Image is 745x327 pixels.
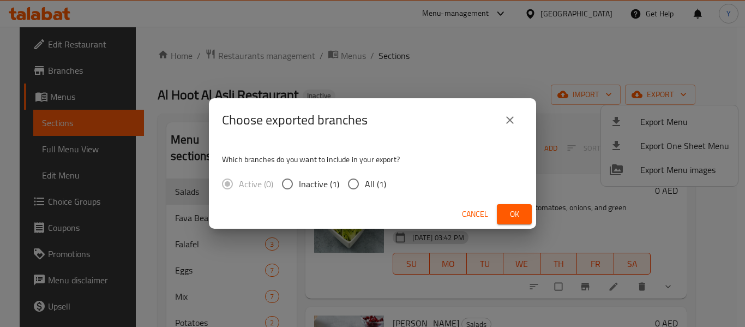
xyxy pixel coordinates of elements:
span: Cancel [462,207,488,221]
span: Ok [506,207,523,221]
span: Inactive (1) [299,177,339,191]
button: Cancel [458,204,492,224]
h2: Choose exported branches [222,111,368,129]
p: Which branches do you want to include in your export? [222,154,523,165]
button: Ok [497,204,532,224]
button: close [497,107,523,133]
span: All (1) [365,177,386,191]
span: Active (0) [239,177,273,191]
